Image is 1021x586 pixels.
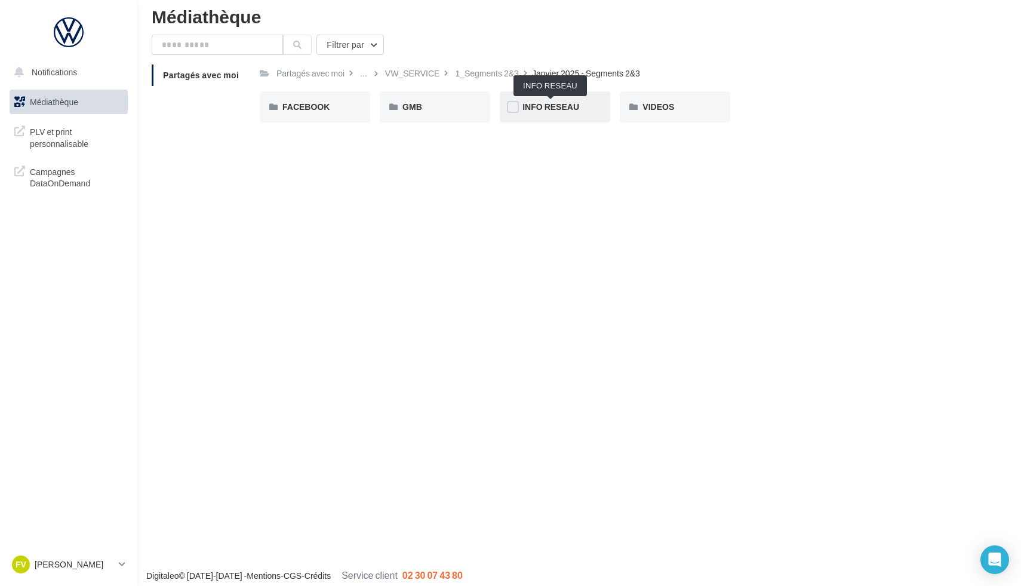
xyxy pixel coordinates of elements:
[30,124,123,149] span: PLV et print personnalisable
[30,164,123,189] span: Campagnes DataOnDemand
[152,7,1007,25] div: Médiathèque
[342,569,398,581] span: Service client
[163,70,239,80] span: Partagés avec moi
[7,119,130,154] a: PLV et print personnalisable
[522,102,579,112] span: INFO RESEAU
[30,97,78,107] span: Médiathèque
[146,570,179,581] a: Digitaleo
[7,90,130,115] a: Médiathèque
[455,68,519,79] div: 1_Segments 2&3
[284,570,302,581] a: CGS
[532,68,640,79] div: Janvier 2025 - Segments 2&3
[16,559,26,570] span: FV
[305,570,331,581] a: Crédits
[35,559,114,570] p: [PERSON_NAME]
[358,65,370,82] div: ...
[316,35,384,55] button: Filtrer par
[146,570,463,581] span: © [DATE]-[DATE] - - -
[402,569,463,581] span: 02 30 07 43 80
[10,553,128,576] a: FV [PERSON_NAME]
[32,67,77,77] span: Notifications
[980,545,1009,574] div: Open Intercom Messenger
[642,102,674,112] span: VIDEOS
[247,570,281,581] a: Mentions
[385,68,440,79] div: VW_SERVICE
[276,68,345,79] div: Partagés avec moi
[282,102,330,112] span: FACEBOOK
[402,102,422,112] span: GMB
[7,159,130,194] a: Campagnes DataOnDemand
[7,60,125,85] button: Notifications
[513,75,587,96] div: INFO RESEAU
